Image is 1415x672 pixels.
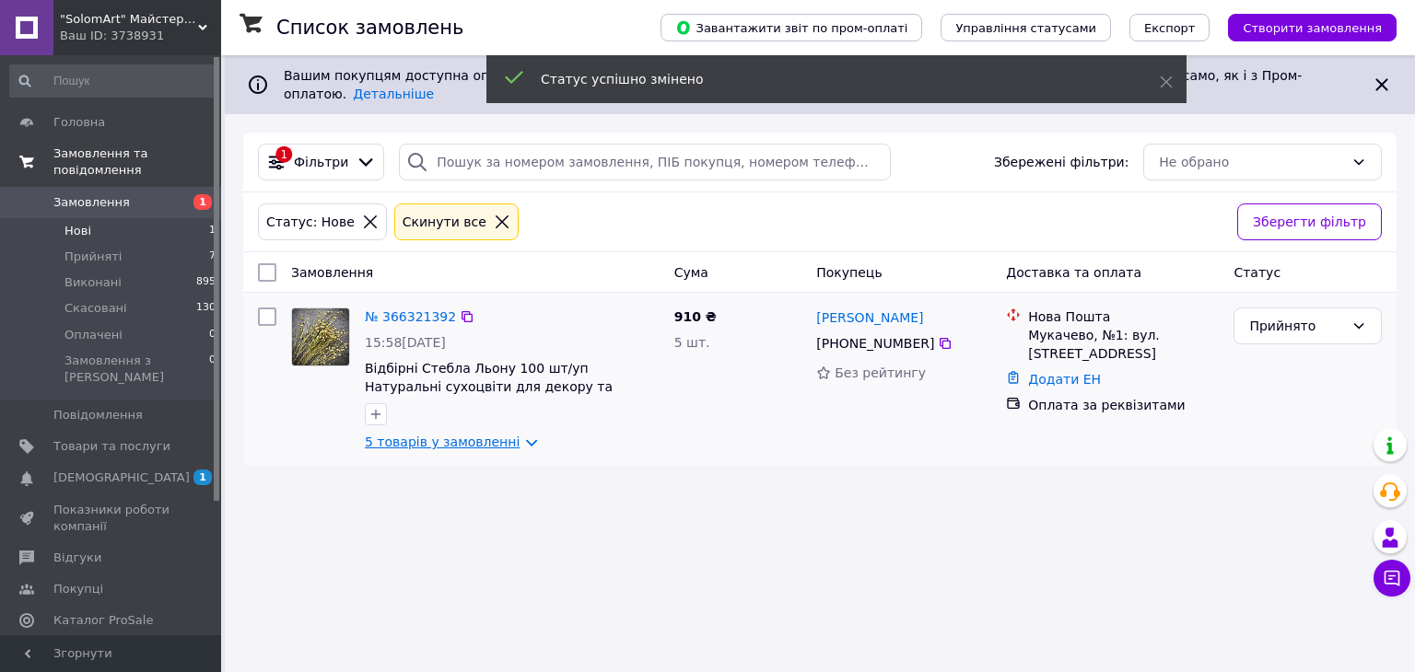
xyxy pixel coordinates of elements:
span: 5 шт. [674,335,710,350]
span: Статус [1234,265,1281,280]
span: Експорт [1144,21,1196,35]
button: Чат з покупцем [1374,560,1410,597]
button: Експорт [1129,14,1210,41]
button: Завантажити звіт по пром-оплаті [661,14,922,41]
span: 0 [209,353,216,386]
span: 895 [196,274,216,291]
a: Додати ЕН [1028,372,1101,387]
button: Створити замовлення [1228,14,1397,41]
div: Не обрано [1159,152,1344,172]
span: 0 [209,327,216,343]
a: [PERSON_NAME] [816,308,923,327]
span: Завантажити звіт по пром-оплаті [675,19,907,36]
span: Покупець [816,265,882,280]
span: Без рейтингу [835,365,926,380]
span: Замовлення [53,194,130,211]
span: Виконані [64,274,122,291]
a: Створити замовлення [1210,19,1397,34]
span: Показники роботи компанії [53,502,170,535]
a: Відбірні Стебла Льону 100 шт/уп Натуральні сухоцвіти для декору та флористики [365,361,613,412]
span: Нові [64,223,91,239]
span: Товари та послуги [53,438,170,455]
span: Cума [674,265,708,280]
span: Доставка та оплата [1006,265,1141,280]
span: Прийняті [64,249,122,265]
div: Мукачево, №1: вул. [STREET_ADDRESS] [1028,326,1219,363]
div: Cкинути все [399,212,490,232]
span: 1 [193,469,212,485]
span: 130 [196,300,216,317]
div: Статус успішно змінено [541,70,1114,88]
a: Фото товару [291,307,350,366]
span: 1 [209,223,216,239]
span: Замовлення з [PERSON_NAME] [64,353,209,386]
button: Управління статусами [941,14,1111,41]
button: Зберегти фільтр [1237,203,1382,240]
span: Покупці [53,581,103,597]
span: Вашим покупцям доступна опція «Оплатити частинами від Rozetka» на 2 платежі. Отримуйте нові замов... [284,68,1302,101]
span: "SolomArt" Майстерня солом'яних виробів [60,11,198,28]
a: Детальніше [353,87,434,101]
div: [PHONE_NUMBER] [813,330,938,356]
div: Ваш ID: 3738931 [60,28,221,44]
span: Замовлення [291,265,373,280]
span: [DEMOGRAPHIC_DATA] [53,469,190,486]
div: Нова Пошта [1028,307,1219,326]
h1: Список замовлень [276,17,463,39]
a: 5 товарів у замовленні [365,434,520,449]
span: Замовлення та повідомлення [53,145,221,179]
span: 910 ₴ [674,309,717,324]
span: Скасовані [64,300,127,317]
input: Пошук [9,64,217,98]
span: Відгуки [53,550,101,566]
span: Створити замовлення [1243,21,1382,35]
span: 1 [193,194,212,210]
span: 15:58[DATE] [365,335,446,350]
span: 7 [209,249,216,265]
span: Каталог ProSale [53,612,153,629]
input: Пошук за номером замовлення, ПІБ покупця, номером телефону, Email, номером накладної [399,144,890,180]
span: Повідомлення [53,407,143,423]
span: Оплачені [64,327,123,343]
div: Прийнято [1249,316,1344,336]
span: Збережені фільтри: [994,153,1128,171]
div: Оплата за реквізитами [1028,396,1219,414]
a: № 366321392 [365,309,456,324]
span: Фільтри [294,153,348,171]
img: Фото товару [292,308,349,365]
div: Статус: Нове [263,212,358,232]
span: Зберегти фільтр [1253,212,1366,232]
span: Головна [53,114,105,131]
span: Управління статусами [955,21,1096,35]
